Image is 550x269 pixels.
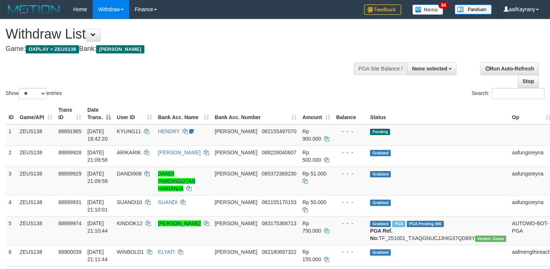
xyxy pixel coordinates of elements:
[215,220,258,226] span: [PERSON_NAME]
[407,62,456,75] button: None selected
[17,124,55,146] td: ZEUS138
[336,149,364,156] div: - - -
[262,199,296,205] span: Copy 082155170153 to clipboard
[302,150,321,163] span: Rp 500.000
[370,228,392,241] b: PGA Ref. No:
[215,171,258,177] span: [PERSON_NAME]
[336,199,364,206] div: - - -
[6,245,17,266] td: 6
[117,199,142,205] span: SUANDI10
[212,103,299,124] th: Bank Acc. Number: activate to sort column ascending
[336,248,364,256] div: - - -
[17,103,55,124] th: Game/API: activate to sort column ascending
[215,128,258,134] span: [PERSON_NAME]
[17,216,55,245] td: ZEUS138
[302,249,321,262] span: Rp 155.000
[472,88,544,99] label: Search:
[215,199,258,205] span: [PERSON_NAME]
[158,128,180,134] a: HENDRY
[392,221,405,227] span: Marked by aafchomsokheang
[158,171,196,191] a: DANDI PARDINGOTAN HARIANJA
[354,62,407,75] div: PGA Site Balance /
[158,249,175,255] a: ELYATI
[6,167,17,195] td: 3
[262,249,296,255] span: Copy 082180687322 to clipboard
[262,220,296,226] span: Copy 083175368713 to clipboard
[158,199,178,205] a: SUANDI
[336,220,364,227] div: - - -
[364,4,401,15] img: Feedback.jpg
[336,170,364,177] div: - - -
[117,249,144,255] span: WINBOLD1
[370,150,391,156] span: Grabbed
[17,245,55,266] td: ZEUS138
[370,171,391,177] span: Grabbed
[6,4,62,15] img: MOTION_logo.png
[6,45,359,53] h4: Game: Bank:
[155,103,212,124] th: Bank Acc. Name: activate to sort column ascending
[58,128,81,134] span: 88891985
[336,128,364,135] div: - - -
[370,200,391,206] span: Grabbed
[87,199,108,213] span: [DATE] 21:10:01
[6,195,17,216] td: 4
[6,27,359,42] h1: Withdraw List
[302,199,327,205] span: Rp 50.000
[84,103,114,124] th: Date Trans.: activate to sort column descending
[481,62,539,75] a: Run Auto-Refresh
[370,221,391,227] span: Grabbed
[438,2,448,9] span: 34
[87,171,108,184] span: [DATE] 21:09:58
[302,171,327,177] span: Rp 51.000
[370,129,390,135] span: Pending
[492,88,544,99] input: Search:
[367,103,509,124] th: Status
[17,195,55,216] td: ZEUS138
[6,103,17,124] th: ID
[302,220,321,234] span: Rp 750.000
[87,150,108,163] span: [DATE] 21:09:58
[6,124,17,146] td: 1
[215,150,258,155] span: [PERSON_NAME]
[412,66,447,72] span: None selected
[262,171,296,177] span: Copy 085372369230 to clipboard
[26,45,79,53] span: OXPLAY > ZEUS138
[87,128,108,142] span: [DATE] 18:42:20
[455,4,492,14] img: panduan.png
[367,216,509,245] td: TF_251001_TXAQGNUCJJHIG37QD89Y
[17,167,55,195] td: ZEUS138
[114,103,155,124] th: User ID: activate to sort column ascending
[117,220,143,226] span: KINDOK12
[370,249,391,256] span: Grabbed
[96,45,144,53] span: [PERSON_NAME]
[158,220,201,226] a: [PERSON_NAME]
[6,88,62,99] label: Show entries
[299,103,333,124] th: Amount: activate to sort column ascending
[518,75,539,88] a: Stop
[262,128,296,134] span: Copy 082155497070 to clipboard
[117,150,141,155] span: ARIKARIK
[6,216,17,245] td: 5
[87,249,108,262] span: [DATE] 21:11:44
[302,128,321,142] span: Rp 900.000
[19,88,46,99] select: Showentries
[215,249,258,255] span: [PERSON_NAME]
[412,4,443,15] img: Button%20Memo.svg
[58,199,81,205] span: 88899931
[17,145,55,167] td: ZEUS138
[475,236,506,242] span: Vendor URL: https://trx31.1velocity.biz
[58,220,81,226] span: 88899974
[117,171,142,177] span: DANDI908
[333,103,367,124] th: Balance
[117,128,141,134] span: KYUNG11
[58,249,81,255] span: 88900039
[407,221,444,227] span: PGA Pending
[58,150,81,155] span: 88899928
[87,220,108,234] span: [DATE] 21:10:44
[262,150,296,155] span: Copy 088228040607 to clipboard
[58,171,81,177] span: 88899929
[6,145,17,167] td: 2
[55,103,84,124] th: Trans ID: activate to sort column ascending
[158,150,201,155] a: [PERSON_NAME]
